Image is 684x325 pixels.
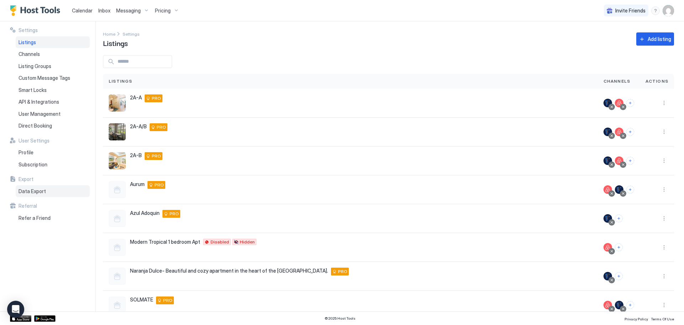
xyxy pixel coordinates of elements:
span: Refer a Friend [19,215,51,221]
a: Refer a Friend [16,212,90,224]
div: listing image [109,123,126,140]
span: PRO [170,211,179,217]
span: PRO [152,95,161,102]
span: Aurum [130,181,145,187]
a: Google Play Store [34,315,56,322]
button: More options [660,272,668,280]
button: More options [660,185,668,194]
a: Calendar [72,7,93,14]
div: Breadcrumb [103,30,115,37]
button: Connect channels [615,272,623,280]
span: Channels [603,78,631,84]
button: More options [660,243,668,252]
span: Settings [19,27,38,33]
a: Listing Groups [16,60,90,72]
span: Invite Friends [615,7,646,14]
span: Naranja Dulce- Beautiful and cozy apartment in the heart of the [GEOGRAPHIC_DATA]. [130,268,328,274]
a: Terms Of Use [651,315,674,322]
button: Connect channels [615,243,623,251]
a: App Store [10,315,31,322]
span: Modern Tropical 1 bedroom Apt [130,239,200,245]
span: Listings [109,78,133,84]
button: Connect channels [615,215,623,222]
div: menu [660,243,668,252]
div: menu [660,156,668,165]
a: Profile [16,146,90,159]
span: Pricing [155,7,171,14]
a: Channels [16,48,90,60]
button: More options [660,99,668,107]
span: Profile [19,149,33,156]
span: Listing Groups [19,63,51,69]
a: Data Export [16,185,90,197]
div: menu [660,99,668,107]
span: Data Export [19,188,46,195]
button: More options [660,214,668,223]
a: Smart Locks [16,84,90,96]
div: listing image [109,152,126,169]
span: Terms Of Use [651,317,674,321]
span: Azul Adoquin [130,210,160,216]
span: 2A-A [130,94,142,101]
a: Direct Booking [16,120,90,132]
span: PRO [155,182,164,188]
span: User Management [19,111,61,117]
a: User Management [16,108,90,120]
span: Privacy Policy [625,317,648,321]
button: Connect channels [626,157,634,165]
span: PRO [157,124,166,130]
span: Smart Locks [19,87,47,93]
button: Add listing [636,32,674,46]
button: More options [660,301,668,309]
div: Open Intercom Messenger [7,301,24,318]
button: Connect channels [626,128,634,136]
span: Referral [19,203,37,209]
span: Home [103,31,115,37]
button: More options [660,128,668,136]
div: menu [660,128,668,136]
span: 2A-A/B [130,123,147,130]
div: User profile [663,5,674,16]
div: menu [660,301,668,309]
input: Input Field [115,56,172,68]
span: SOLMATE [130,296,153,303]
div: menu [660,272,668,280]
span: Export [19,176,33,182]
div: Breadcrumb [123,30,140,37]
a: API & Integrations [16,96,90,108]
span: API & Integrations [19,99,59,105]
span: Messaging [116,7,141,14]
button: Connect channels [626,301,634,309]
span: Listings [103,37,128,48]
a: Inbox [98,7,110,14]
span: © 2025 Host Tools [325,316,356,321]
div: menu [651,6,660,15]
span: PRO [163,297,172,304]
span: 2A-B [130,152,142,159]
a: Privacy Policy [625,315,648,322]
span: Settings [123,31,140,37]
div: menu [660,185,668,194]
span: User Settings [19,138,50,144]
span: Listings [19,39,36,46]
div: menu [660,214,668,223]
a: Listings [16,36,90,48]
span: Custom Message Tags [19,75,70,81]
a: Host Tools Logo [10,5,63,16]
a: Subscription [16,159,90,171]
a: Custom Message Tags [16,72,90,84]
span: Subscription [19,161,47,168]
span: PRO [338,268,347,275]
span: PRO [152,153,161,159]
div: Add listing [648,35,671,43]
a: Home [103,30,115,37]
span: Actions [646,78,668,84]
button: Connect channels [626,99,634,107]
span: Channels [19,51,40,57]
span: Direct Booking [19,123,52,129]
